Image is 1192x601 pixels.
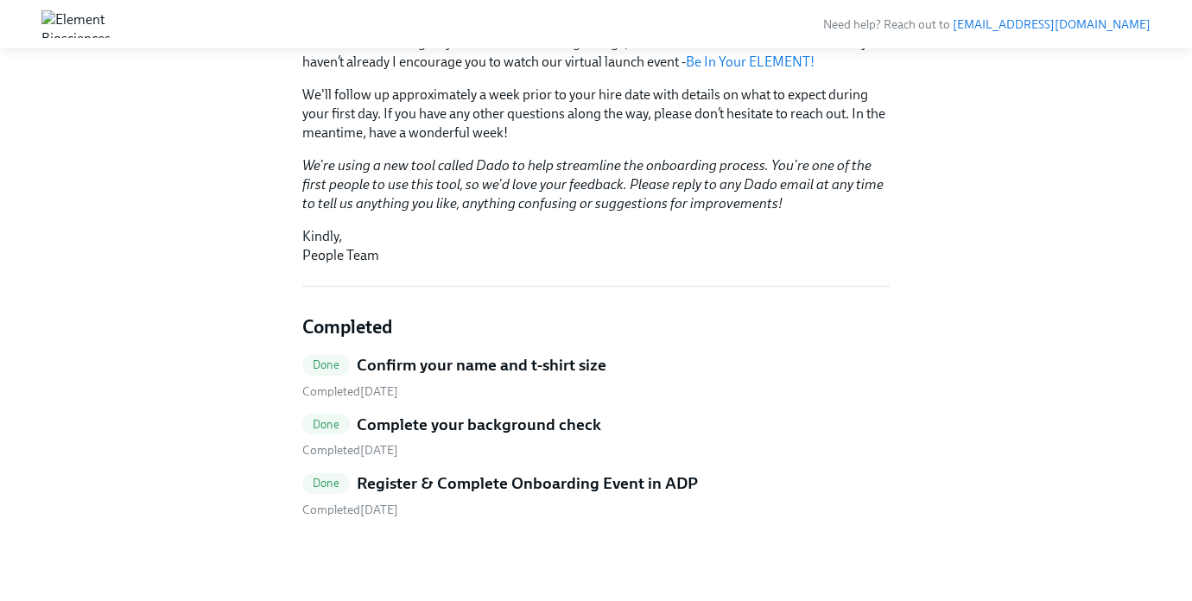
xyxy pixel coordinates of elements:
[302,418,350,431] span: Done
[302,384,398,399] span: Monday, July 28th 2025, 12:45 pm
[953,17,1151,32] a: [EMAIL_ADDRESS][DOMAIN_NAME]
[302,157,884,212] em: We're using a new tool called Dado to help streamline the onboarding process. You're one of the f...
[302,85,890,142] p: We'll follow up approximately a week prior to your hire date with details on what to expect durin...
[302,314,890,340] h4: Completed
[302,414,890,459] a: DoneComplete your background check Completed[DATE]
[302,472,890,518] a: DoneRegister & Complete Onboarding Event in ADP Completed[DATE]
[302,477,350,490] span: Done
[302,354,890,400] a: DoneConfirm your name and t-shirt size Completed[DATE]
[357,414,601,436] h5: Complete your background check
[302,443,398,458] span: Friday, August 8th 2025, 12:03 pm
[686,54,815,70] a: Be In Your ELEMENT!
[302,358,350,371] span: Done
[302,503,398,517] span: Friday, August 8th 2025, 12:03 pm
[302,34,890,72] p: We have come a long way from our humble beginnings, and we have a lot to be excited about. If you...
[302,227,890,265] p: Kindly, People Team
[41,10,111,38] img: Element Biosciences
[823,17,1151,32] span: Need help? Reach out to
[357,472,698,495] h5: Register & Complete Onboarding Event in ADP
[357,354,606,376] h5: Confirm your name and t-shirt size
